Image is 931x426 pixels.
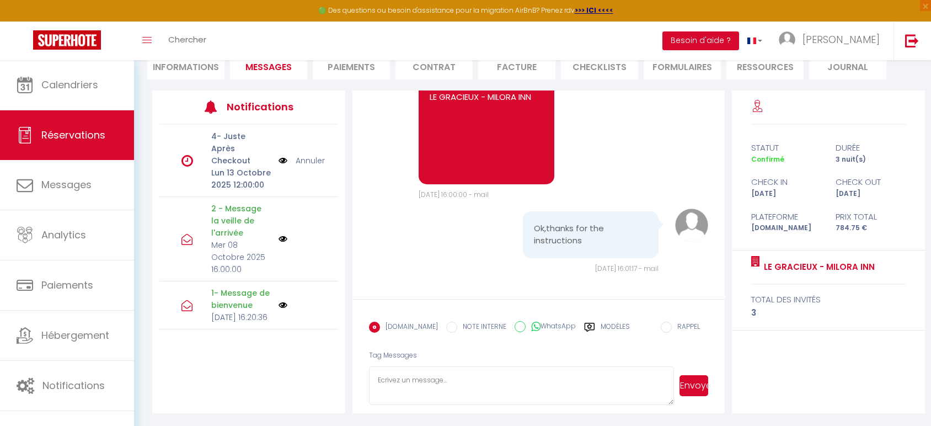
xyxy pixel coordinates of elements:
div: check in [744,175,828,189]
li: FORMULAIRES [644,52,721,79]
div: 3 [751,306,906,319]
li: Facture [478,52,555,79]
p: LE GRACIEUX - MILORA INN [430,91,543,104]
label: NOTE INTERNE [457,322,506,334]
p: Mer 08 Octobre 2025 16:00:00 [211,239,271,275]
a: ... [PERSON_NAME] [771,22,893,60]
li: Contrat [395,52,473,79]
div: Prix total [828,210,913,223]
img: avatar.png [675,209,708,242]
span: Hébergement [41,328,109,342]
img: ... [779,31,795,48]
a: >>> ICI <<<< [575,6,613,15]
span: [DATE] 16:01:17 - mail [595,264,659,273]
img: Super Booking [33,30,101,50]
p: Lun 13 Octobre 2025 12:00:00 [211,167,271,191]
div: durée [828,141,913,155]
label: [DOMAIN_NAME] [380,322,438,334]
span: Confirmé [751,155,784,164]
label: WhatsApp [526,321,576,333]
img: NO IMAGE [279,155,287,167]
h3: Notifications [227,94,301,119]
span: Notifications [42,379,105,392]
img: NO IMAGE [279,301,287,310]
span: Réservations [41,128,105,142]
span: Messages [41,178,92,191]
p: 2 - Message la veille de l'arrivée [211,203,271,239]
span: Messages [245,61,292,73]
p: 4- Juste Après Checkout [211,130,271,167]
label: Modèles [601,322,630,341]
div: [DATE] [828,189,913,199]
label: RAPPEL [672,322,700,334]
p: 1- Message de bienvenue [211,287,271,311]
img: NO IMAGE [279,235,287,243]
a: LE GRACIEUX - MILORA INN [760,260,875,274]
span: Paiements [41,278,93,292]
div: statut [744,141,828,155]
button: Envoyer [679,375,708,396]
li: Journal [809,52,886,79]
span: Tag Messages [369,350,417,360]
img: logout [905,34,919,47]
a: Annuler [296,155,325,167]
li: Ressources [726,52,804,79]
li: CHECKLISTS [561,52,638,79]
span: Analytics [41,228,86,242]
li: Paiements [313,52,390,79]
span: [PERSON_NAME] [802,33,880,46]
li: Informations [147,52,224,79]
div: [DATE] [744,189,828,199]
span: [DATE] 16:00:00 - mail [419,190,489,199]
button: Besoin d'aide ? [662,31,739,50]
p: [DATE] 16:20:36 [211,311,271,323]
div: [DOMAIN_NAME] [744,223,828,233]
div: total des invités [751,293,906,306]
span: Chercher [168,34,206,45]
div: Plateforme [744,210,828,223]
div: check out [828,175,913,189]
div: 3 nuit(s) [828,155,913,165]
span: Calendriers [41,78,98,92]
div: 784.75 € [828,223,913,233]
a: Chercher [160,22,215,60]
pre: Ok,thanks for the instructions [534,222,648,247]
